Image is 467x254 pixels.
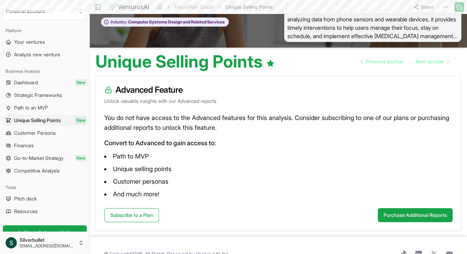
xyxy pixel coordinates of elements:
a: Resources [3,206,87,217]
span: Your ventures [14,38,45,45]
nav: pagination [355,55,454,69]
a: DashboardNew [3,77,87,88]
button: Silverbullet[EMAIL_ADDRESS][DOMAIN_NAME] [3,234,87,251]
img: ACg8ocKtg6Yk2MxETEYb60mE-obyQDPDRkp8K_XojXA1aTG-HfTNoQ=s96-c [6,237,17,248]
a: Go to next page [410,55,454,69]
p: Convert to Advanced to gain access to: [104,138,453,148]
button: Industry:Computer Systems Design and Related Services [101,17,229,27]
span: Previous section [366,58,403,65]
div: Platform [3,25,87,36]
a: Path to an MVP [3,102,87,113]
span: New [75,155,87,162]
li: Path to MVP [104,151,453,162]
li: Unique selling points [104,163,453,175]
span: Upgrade to a paid plan [24,229,74,236]
a: Analyze new venture [3,49,87,60]
a: Upgrade to a paid plan [3,225,87,239]
button: Purchase Additional Reports [378,208,453,222]
a: Strategic Frameworks [3,90,87,101]
span: [EMAIL_ADDRESS][DOMAIN_NAME] [20,243,75,249]
span: Resources [14,208,38,215]
h1: Unique Selling Points [95,53,275,70]
a: Finances [3,140,87,151]
span: Unique Selling Points [14,117,61,124]
p: Unlock valuable insights with our Advanced reports [104,98,453,105]
div: Business Analysis [3,66,87,77]
span: Path to an MVP [14,104,48,111]
span: Finances [14,142,34,149]
span: Customer Persona [14,129,55,136]
li: And much more! [104,189,453,200]
span: Strategic Frameworks [14,92,62,99]
p: You do not have access to the Advanced features for this analysis. Consider subscribing to one of... [104,113,453,133]
a: Competitive Analysis [3,165,87,176]
span: Industry: [111,19,127,25]
a: Pitch deck [3,193,87,204]
h3: Advanced Feature [104,84,453,96]
span: Pitch deck [14,195,37,202]
span: Silverbullet [20,237,75,243]
a: Unique Selling PointsNew [3,115,87,126]
span: Computer Systems Design and Related Services [127,19,225,25]
span: Dashboard [14,79,38,86]
a: Go to previous page [355,55,409,69]
span: New [75,117,87,124]
span: Competitive Analysis [14,167,60,174]
a: Subscribe to a Plan [104,208,159,222]
a: Go-to-Market StrategyNew [3,153,87,164]
span: Go-to-Market Strategy [14,155,64,162]
span: New [75,79,87,86]
span: Next section [416,58,444,65]
a: Your ventures [3,36,87,48]
a: Customer Persona [3,127,87,139]
span: Analyze new venture [14,51,60,58]
div: Tools [3,182,87,193]
li: Customer personas [104,176,453,187]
